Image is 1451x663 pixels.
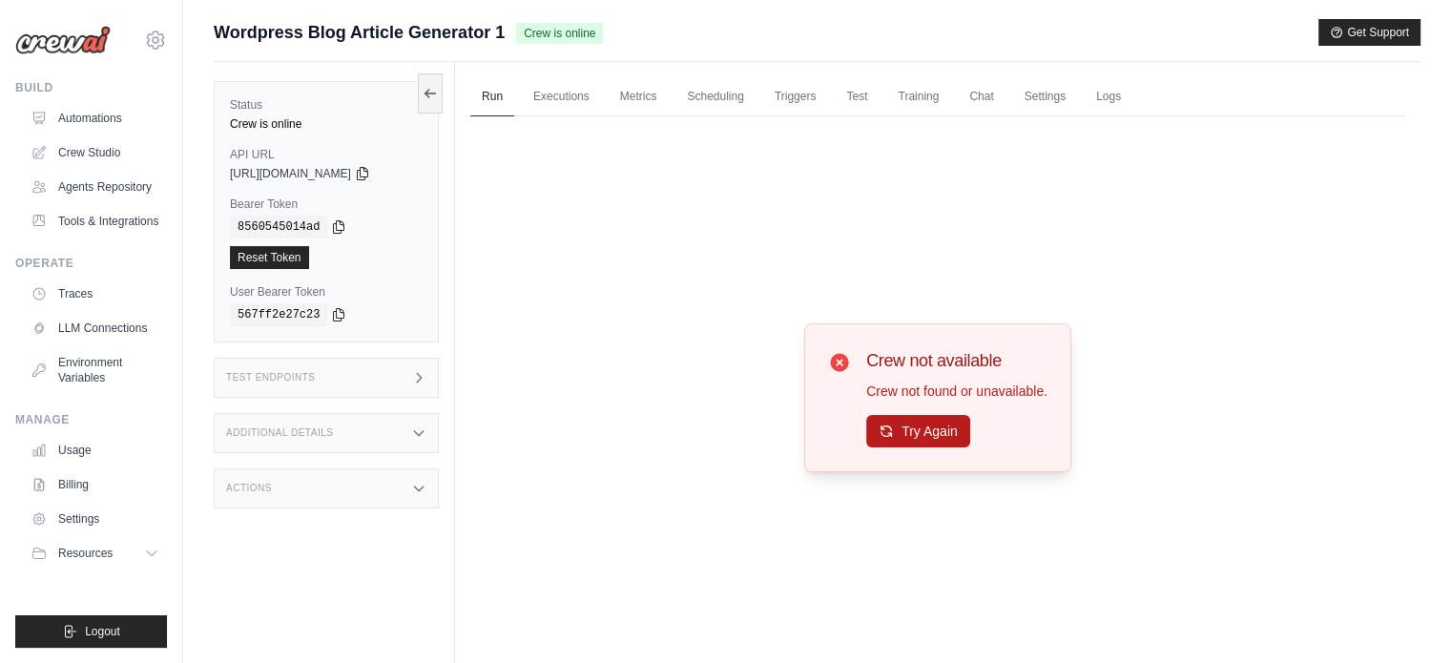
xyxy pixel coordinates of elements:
[23,538,167,569] button: Resources
[23,137,167,168] a: Crew Studio
[1356,571,1451,663] iframe: Chat Widget
[230,216,327,238] code: 8560545014ad
[15,412,167,427] div: Manage
[85,624,120,639] span: Logout
[230,166,351,181] span: [URL][DOMAIN_NAME]
[866,415,970,447] button: Try Again
[1318,19,1420,46] button: Get Support
[23,435,167,466] a: Usage
[23,347,167,393] a: Environment Variables
[226,483,272,494] h3: Actions
[23,103,167,134] a: Automations
[214,19,505,46] span: Wordpress Blog Article Generator 1
[866,347,1047,374] h3: Crew not available
[1013,77,1077,117] a: Settings
[886,77,950,117] a: Training
[763,77,828,117] a: Triggers
[230,147,423,162] label: API URL
[15,256,167,271] div: Operate
[516,23,603,44] span: Crew is online
[226,372,316,383] h3: Test Endpoints
[226,427,333,439] h3: Additional Details
[23,172,167,202] a: Agents Repository
[230,284,423,300] label: User Bearer Token
[23,279,167,309] a: Traces
[230,303,327,326] code: 567ff2e27c23
[23,469,167,500] a: Billing
[230,97,423,113] label: Status
[23,504,167,534] a: Settings
[23,313,167,343] a: LLM Connections
[15,26,111,54] img: Logo
[866,382,1047,401] p: Crew not found or unavailable.
[609,77,669,117] a: Metrics
[958,77,1005,117] a: Chat
[1356,571,1451,663] div: Widget de chat
[522,77,601,117] a: Executions
[58,546,113,561] span: Resources
[23,206,167,237] a: Tools & Integrations
[675,77,755,117] a: Scheduling
[230,197,423,212] label: Bearer Token
[230,116,423,132] div: Crew is online
[230,246,309,269] a: Reset Token
[835,77,879,117] a: Test
[1085,77,1132,117] a: Logs
[470,77,514,117] a: Run
[15,615,167,648] button: Logout
[15,80,167,95] div: Build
